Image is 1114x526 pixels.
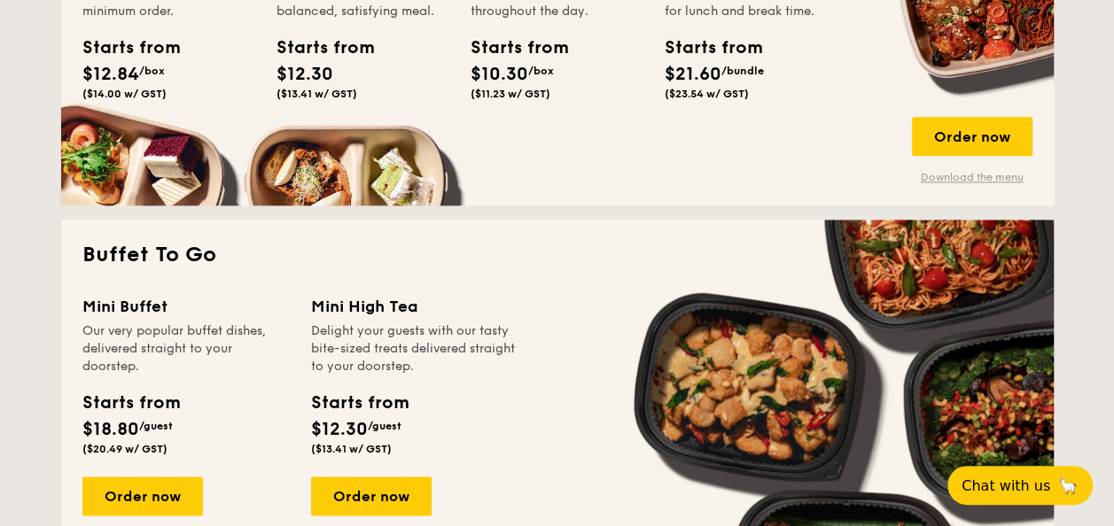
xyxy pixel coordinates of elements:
span: $18.80 [82,419,139,440]
span: $21.60 [665,64,721,85]
div: Starts from [471,35,550,61]
span: /box [139,65,165,77]
div: Delight your guests with our tasty bite-sized treats delivered straight to your doorstep. [311,322,518,375]
span: ($11.23 w/ GST) [471,88,550,100]
div: Starts from [82,35,162,61]
div: Order now [311,476,432,515]
span: ($13.41 w/ GST) [311,443,392,455]
div: Our very popular buffet dishes, delivered straight to your doorstep. [82,322,290,375]
span: /guest [368,420,401,432]
div: Starts from [82,390,179,416]
span: ($14.00 w/ GST) [82,88,167,100]
div: Starts from [665,35,744,61]
div: Order now [82,476,203,515]
span: $12.30 [311,419,368,440]
span: Chat with us [962,477,1050,494]
span: /guest [139,420,173,432]
div: Mini Buffet [82,294,290,319]
button: Chat with us🦙 [947,466,1093,505]
span: 🦙 [1057,476,1079,496]
div: Mini High Tea [311,294,518,319]
span: ($13.41 w/ GST) [277,88,357,100]
span: $12.84 [82,64,139,85]
div: Order now [912,117,1032,156]
div: Starts from [277,35,356,61]
span: $10.30 [471,64,528,85]
h2: Buffet To Go [82,241,1032,269]
span: ($20.49 w/ GST) [82,443,167,455]
span: /bundle [721,65,764,77]
span: $12.30 [277,64,333,85]
span: ($23.54 w/ GST) [665,88,749,100]
span: /box [528,65,554,77]
a: Download the menu [912,170,1032,184]
div: Starts from [311,390,408,416]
